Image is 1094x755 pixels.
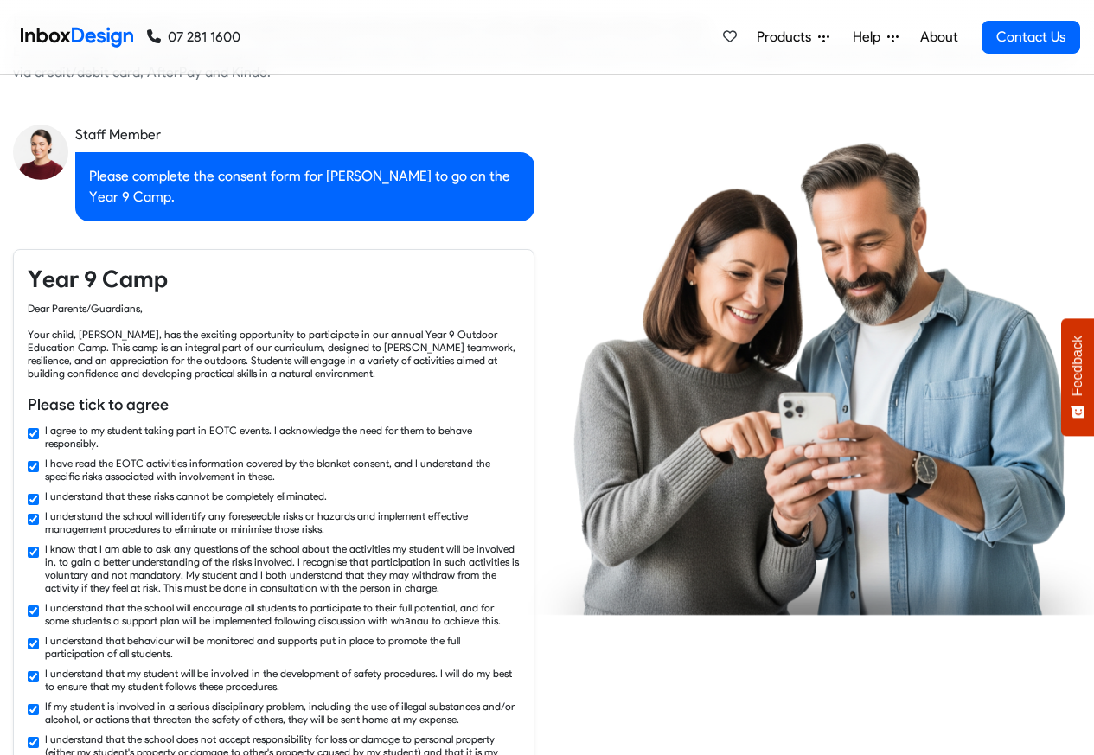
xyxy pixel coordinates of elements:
[45,542,520,594] label: I know that I am able to ask any questions of the school about the activities my student will be ...
[1070,336,1085,396] span: Feedback
[28,302,520,380] div: Dear Parents/Guardians, Your child, [PERSON_NAME], has the exciting opportunity to participate in...
[915,20,963,54] a: About
[45,509,520,535] label: I understand the school will identify any foreseeable risks or hazards and implement effective ma...
[28,393,520,416] h6: Please tick to agree
[13,125,68,180] img: staff_avatar.png
[853,27,887,48] span: Help
[45,700,520,726] label: If my student is involved in a serious disciplinary problem, including the use of illegal substan...
[45,634,520,660] label: I understand that behaviour will be monitored and supports put in place to promote the full parti...
[45,457,520,483] label: I have read the EOTC activities information covered by the blanket consent, and I understand the ...
[147,27,240,48] a: 07 281 1600
[75,152,534,221] div: Please complete the consent form for [PERSON_NAME] to go on the Year 9 Camp.
[45,667,520,693] label: I understand that my student will be involved in the development of safety procedures. I will do ...
[1061,318,1094,436] button: Feedback - Show survey
[750,20,836,54] a: Products
[982,21,1080,54] a: Contact Us
[757,27,818,48] span: Products
[75,125,534,145] div: Staff Member
[45,601,520,627] label: I understand that the school will encourage all students to participate to their full potential, ...
[45,489,327,502] label: I understand that these risks cannot be completely eliminated.
[45,424,520,450] label: I agree to my student taking part in EOTC events. I acknowledge the need for them to behave respo...
[28,264,520,295] h4: Year 9 Camp
[846,20,905,54] a: Help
